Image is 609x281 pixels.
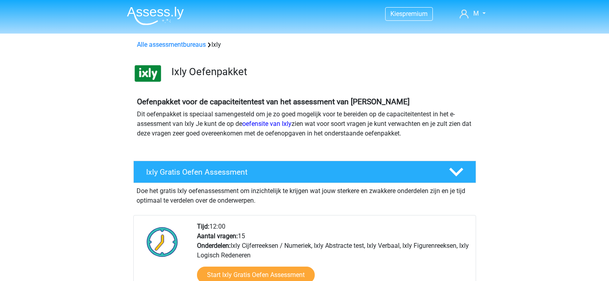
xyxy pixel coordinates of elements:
[402,10,428,18] span: premium
[242,120,291,128] a: oefensite van Ixly
[390,10,402,18] span: Kies
[197,232,238,240] b: Aantal vragen:
[133,183,476,205] div: Doe het gratis Ixly oefenassessment om inzichtelijk te krijgen wat jouw sterkere en zwakkere onde...
[197,242,231,249] b: Onderdelen:
[142,222,183,262] img: Klok
[171,66,470,78] h3: Ixly Oefenpakket
[134,40,476,50] div: Ixly
[386,8,432,19] a: Kiespremium
[197,223,209,230] b: Tijd:
[146,167,436,177] h4: Ixly Gratis Oefen Assessment
[456,9,488,18] a: M
[137,97,410,106] b: Oefenpakket voor de capaciteitentest van het assessment van [PERSON_NAME]
[130,161,479,183] a: Ixly Gratis Oefen Assessment
[134,59,162,88] img: ixly.png
[137,110,472,138] p: Dit oefenpakket is speciaal samengesteld om je zo goed mogelijk voor te bereiden op de capaciteit...
[473,10,479,17] span: M
[137,41,206,48] a: Alle assessmentbureaus
[127,6,184,25] img: Assessly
